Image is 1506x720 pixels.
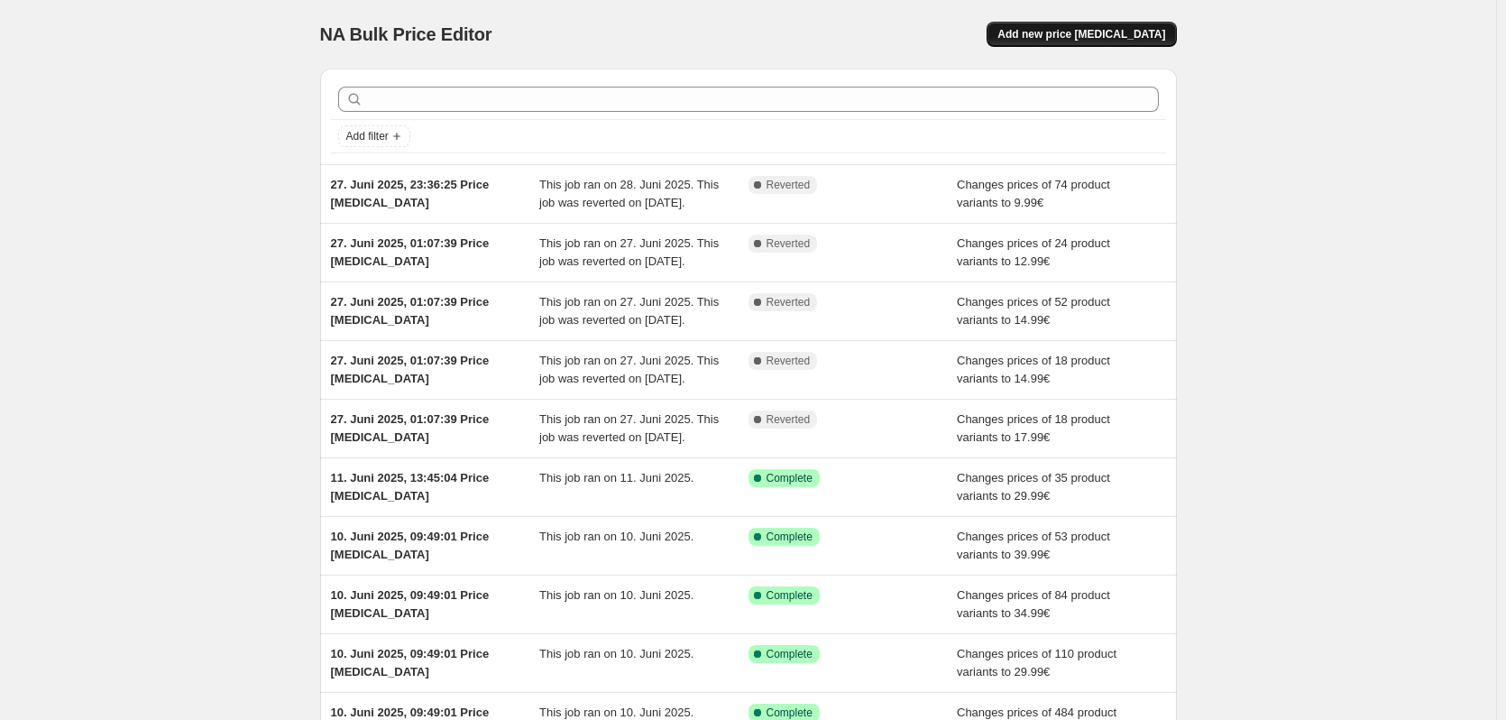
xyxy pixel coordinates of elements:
span: Complete [767,647,813,661]
button: Add new price [MEDICAL_DATA] [987,22,1176,47]
span: Reverted [767,412,811,427]
span: Add new price [MEDICAL_DATA] [997,27,1165,42]
button: Add filter [338,125,410,147]
span: 27. Juni 2025, 23:36:25 Price [MEDICAL_DATA] [331,178,490,209]
span: This job ran on 10. Juni 2025. [539,588,693,602]
span: This job ran on 27. Juni 2025. This job was reverted on [DATE]. [539,354,719,385]
span: Changes prices of 74 product variants to 9.99€ [957,178,1110,209]
span: Reverted [767,178,811,192]
span: Changes prices of 110 product variants to 29.99€ [957,647,1116,678]
span: This job ran on 10. Juni 2025. [539,530,693,543]
span: Reverted [767,354,811,368]
span: This job ran on 10. Juni 2025. [539,647,693,660]
span: Complete [767,588,813,603]
span: This job ran on 27. Juni 2025. This job was reverted on [DATE]. [539,412,719,444]
span: 27. Juni 2025, 01:07:39 Price [MEDICAL_DATA] [331,354,490,385]
span: Add filter [346,129,389,143]
span: This job ran on 28. Juni 2025. This job was reverted on [DATE]. [539,178,719,209]
span: Changes prices of 24 product variants to 12.99€ [957,236,1110,268]
span: 27. Juni 2025, 01:07:39 Price [MEDICAL_DATA] [331,295,490,327]
span: 27. Juni 2025, 01:07:39 Price [MEDICAL_DATA] [331,236,490,268]
span: Complete [767,471,813,485]
span: This job ran on 27. Juni 2025. This job was reverted on [DATE]. [539,295,719,327]
span: 10. Juni 2025, 09:49:01 Price [MEDICAL_DATA] [331,647,490,678]
span: 11. Juni 2025, 13:45:04 Price [MEDICAL_DATA] [331,471,490,503]
span: 10. Juni 2025, 09:49:01 Price [MEDICAL_DATA] [331,588,490,620]
span: Changes prices of 18 product variants to 17.99€ [957,412,1110,444]
span: This job ran on 10. Juni 2025. [539,706,693,719]
span: This job ran on 11. Juni 2025. [539,471,693,485]
span: Changes prices of 53 product variants to 39.99€ [957,530,1110,561]
span: 27. Juni 2025, 01:07:39 Price [MEDICAL_DATA] [331,412,490,444]
span: Changes prices of 18 product variants to 14.99€ [957,354,1110,385]
span: Changes prices of 35 product variants to 29.99€ [957,471,1110,503]
span: Complete [767,706,813,720]
span: Complete [767,530,813,544]
span: Reverted [767,236,811,251]
span: NA Bulk Price Editor [320,24,492,44]
span: This job ran on 27. Juni 2025. This job was reverted on [DATE]. [539,236,719,268]
span: Changes prices of 84 product variants to 34.99€ [957,588,1110,620]
span: Changes prices of 52 product variants to 14.99€ [957,295,1110,327]
span: Reverted [767,295,811,309]
span: 10. Juni 2025, 09:49:01 Price [MEDICAL_DATA] [331,530,490,561]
